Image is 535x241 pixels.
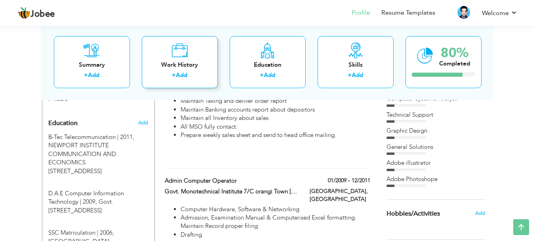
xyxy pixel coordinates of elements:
div: Adobe illustrator [386,159,485,167]
li: Maintain Taking and deliver order report [181,97,370,105]
span: Hobbies/Activities [386,210,440,218]
div: Graphic Design [386,127,485,135]
li: Drafting [181,231,370,239]
img: jobee.io [18,7,30,19]
li: Admission, Examination Manual & Computerised Excel formatting. Maintain Record proper filing. [181,214,370,231]
li: Maintain Banking accounts report about depositors [181,106,370,114]
a: Resume Templates [381,8,435,17]
span: D.A.E Computer Information Technology, Govt. Monotechnical institute 7/C karachi, 2009 [48,189,124,206]
span: SSC Matriculation, Rose House Grammar School, 2006 [48,229,114,237]
div: B-Tec Telecommunication, 2011 [42,133,154,175]
div: 80% [439,46,470,59]
div: Share some of your professional and personal interests. [381,200,491,228]
a: Add [264,71,275,79]
span: Govt. [STREET_ADDRESS] [48,198,113,214]
span: Education [48,120,78,127]
li: Maintain all Inventory about sales [181,114,370,122]
div: Adobe Photoshope [386,175,485,183]
label: + [172,71,176,79]
a: Add [176,71,187,79]
label: Admin Computer Operator [165,177,298,185]
div: Skills [324,60,387,69]
a: Add [352,71,363,79]
div: Completed [439,59,470,67]
a: Add [88,71,99,79]
div: Technical Support [386,111,485,119]
span: Add [475,210,485,217]
a: Jobee [18,7,55,19]
span: NEWPORT INSTITUTE COMMUNICATION AND ECONOMICS [STREET_ADDRESS] [48,141,116,175]
li: All MSO fully contact. [181,123,370,131]
a: Profile [352,8,370,17]
label: + [84,71,88,79]
div: General Solutions [386,143,485,151]
div: Work History [148,60,211,69]
label: 01/2009 - 12/2011 [328,177,370,185]
div: D.A.E Computer Information Technology, 2009 [42,177,154,215]
label: Govt. Monotechnical Institute 7/C orangi Town [GEOGRAPHIC_DATA] [165,187,298,196]
div: Summary [60,60,124,69]
span: Add [138,119,148,126]
span: Jobee [30,10,55,19]
div: Education [236,60,299,69]
label: + [348,71,352,79]
label: + [260,71,264,79]
label: [GEOGRAPHIC_DATA], [GEOGRAPHIC_DATA] [310,187,370,203]
img: Profile Img [457,6,470,19]
a: Welcome [482,8,517,18]
li: Prepare weekly sales sheet and send to head office mailing. [181,131,370,139]
li: Computer Hardware, Software & Networking [181,205,370,214]
span: B-Tec Telecommunication, NEWPORT INSTITUTE COMMUNICATION AND ECONOMICS 159/0, Block#03 kashmir ro... [48,133,134,141]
